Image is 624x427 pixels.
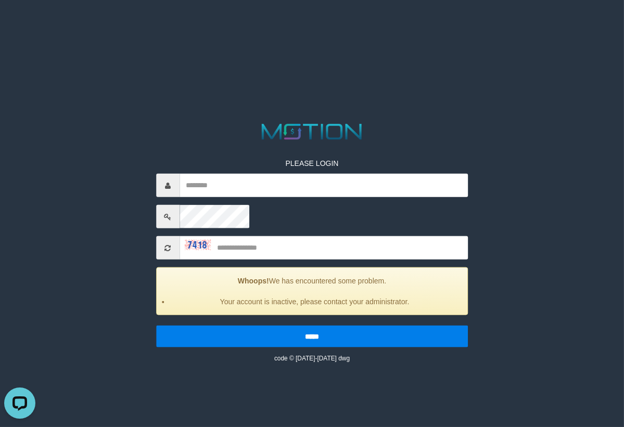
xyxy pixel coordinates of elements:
[185,239,211,250] img: captcha
[4,4,35,35] button: Open LiveChat chat widget
[274,355,350,362] small: code © [DATE]-[DATE] dwg
[156,158,468,169] p: PLEASE LOGIN
[258,121,367,143] img: MOTION_logo.png
[170,296,460,307] li: Your account is inactive, please contact your administrator.
[238,277,269,285] strong: Whoops!
[156,267,468,315] div: We has encountered some problem.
